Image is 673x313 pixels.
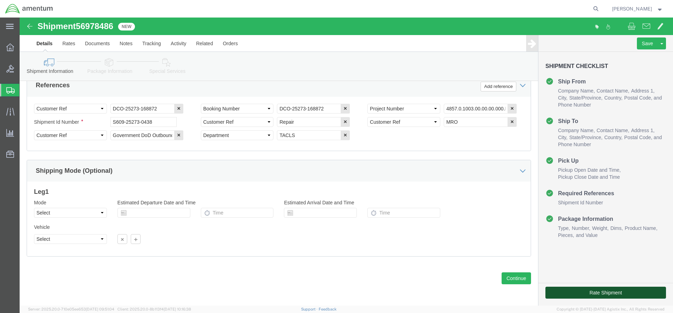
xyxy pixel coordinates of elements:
[164,307,191,311] span: [DATE] 10:16:38
[557,306,665,312] span: Copyright © [DATE]-[DATE] Agistix Inc., All Rights Reserved
[301,307,319,311] a: Support
[28,307,114,311] span: Server: 2025.20.0-710e05ee653
[20,18,673,306] iframe: FS Legacy Container
[319,307,336,311] a: Feedback
[117,307,191,311] span: Client: 2025.20.0-8b113f4
[86,307,114,311] span: [DATE] 09:51:04
[612,5,664,13] button: [PERSON_NAME]
[612,5,652,13] span: Lucas Palmer
[5,4,53,14] img: logo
